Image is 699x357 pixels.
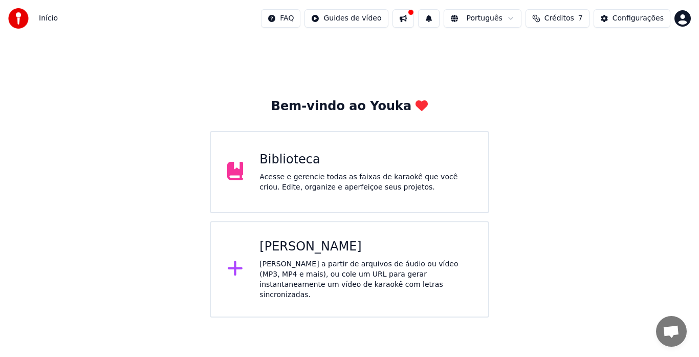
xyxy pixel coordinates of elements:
[259,239,472,255] div: [PERSON_NAME]
[544,13,574,24] span: Créditos
[39,13,58,24] span: Início
[259,172,472,193] div: Acesse e gerencie todas as faixas de karaokê que você criou. Edite, organize e aperfeiçoe seus pr...
[578,13,583,24] span: 7
[8,8,29,29] img: youka
[39,13,58,24] nav: breadcrumb
[304,9,388,28] button: Guides de vídeo
[271,98,428,115] div: Bem-vindo ao Youka
[259,152,472,168] div: Biblioteca
[526,9,589,28] button: Créditos7
[594,9,670,28] button: Configurações
[261,9,300,28] button: FAQ
[613,13,664,24] div: Configurações
[656,316,687,347] div: Bate-papo aberto
[259,259,472,300] div: [PERSON_NAME] a partir de arquivos de áudio ou vídeo (MP3, MP4 e mais), ou cole um URL para gerar...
